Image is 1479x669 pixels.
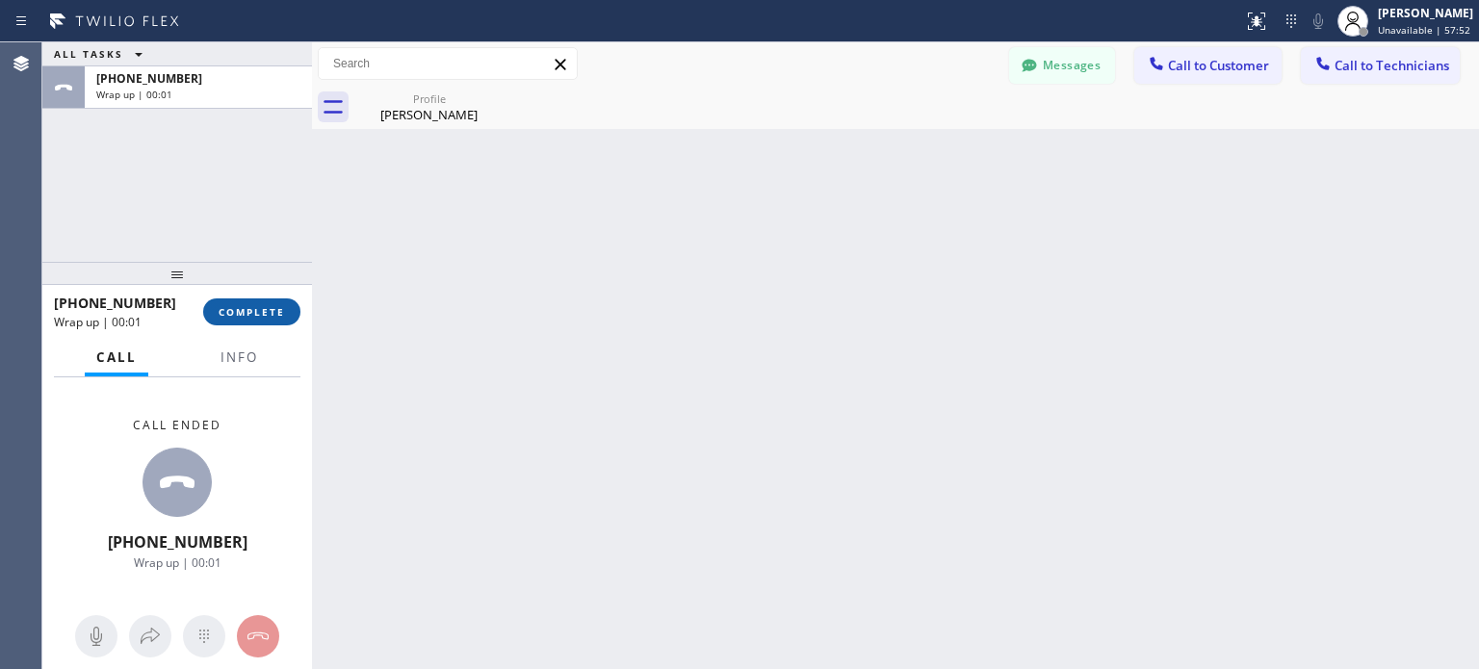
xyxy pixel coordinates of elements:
span: Call to Customer [1168,57,1269,74]
span: Wrap up | 00:01 [54,314,142,330]
span: ALL TASKS [54,47,123,61]
span: Wrap up | 00:01 [134,554,221,571]
button: Info [209,339,270,376]
span: [PHONE_NUMBER] [108,531,247,553]
button: COMPLETE [203,298,300,325]
input: Search [319,48,577,79]
button: Mute [75,615,117,657]
span: Wrap up | 00:01 [96,88,172,101]
button: Call [85,339,148,376]
button: ALL TASKS [42,42,162,65]
button: Open dialpad [183,615,225,657]
button: Open directory [129,615,171,657]
div: [PERSON_NAME] [356,106,502,123]
span: Info [221,348,258,366]
button: Mute [1305,8,1332,35]
button: Call to Customer [1134,47,1282,84]
button: Hang up [237,615,279,657]
span: Call [96,348,137,366]
span: [PHONE_NUMBER] [54,294,176,312]
div: [PERSON_NAME] [1378,5,1473,21]
span: [PHONE_NUMBER] [96,70,202,87]
button: Call to Technicians [1301,47,1460,84]
span: Call to Technicians [1335,57,1449,74]
button: Messages [1009,47,1115,84]
div: Profile [356,91,502,106]
span: COMPLETE [219,305,285,319]
span: Call ended [133,417,221,433]
div: Lisa Podell [356,86,502,129]
span: Unavailable | 57:52 [1378,23,1470,37]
